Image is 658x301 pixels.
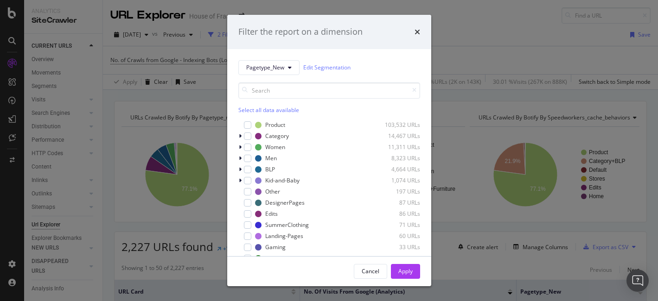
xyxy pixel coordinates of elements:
div: 11,311 URLs [375,143,420,151]
div: 33 URLs [375,243,420,251]
a: Edit Segmentation [303,63,351,72]
div: Other [265,188,280,195]
div: SummerClothing [265,221,309,229]
div: Filter the report on a dimension [238,26,363,38]
div: 197 URLs [375,188,420,195]
div: Cancel [362,267,379,275]
div: Men [265,154,277,162]
div: Edits [265,210,278,218]
div: Select all data available [238,106,420,114]
div: 14,467 URLs [375,132,420,140]
div: 4,664 URLs [375,165,420,173]
div: Landing-Pages [265,232,303,240]
input: Search [238,82,420,99]
div: Kid-and-Baby [265,176,300,184]
div: Women [265,143,285,151]
div: 26 URLs [375,254,420,262]
div: 87 URLs [375,199,420,207]
div: 60 URLs [375,232,420,240]
div: Open Intercom Messenger [626,270,649,292]
div: Apply [398,267,413,275]
div: 71 URLs [375,221,420,229]
div: 86 URLs [375,210,420,218]
div: times [415,26,420,38]
button: Cancel [354,264,387,279]
div: 1,074 URLs [375,176,420,184]
button: Pagetype_New [238,60,300,75]
div: Category [265,132,289,140]
div: Product [265,121,285,129]
div: 8,323 URLs [375,154,420,162]
div: modal [227,15,431,286]
div: 103,532 URLs [375,121,420,129]
div: DesignerPages [265,199,305,207]
div: BlackFriday [265,254,295,262]
div: BLP [265,165,275,173]
span: Pagetype_New [246,63,284,71]
button: Apply [391,264,420,279]
div: Gaming [265,243,286,251]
